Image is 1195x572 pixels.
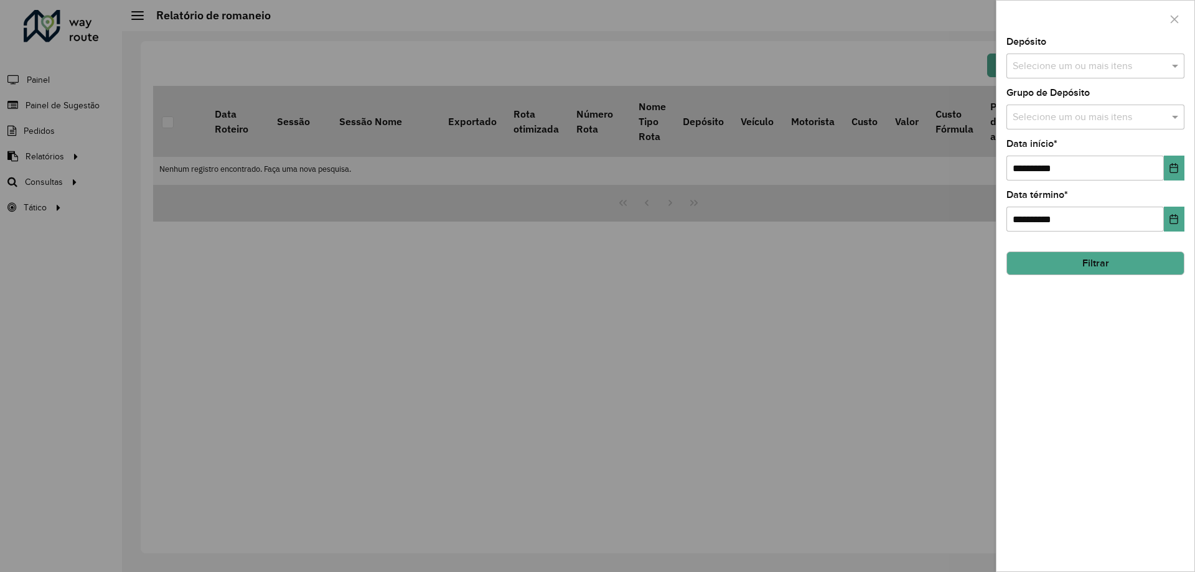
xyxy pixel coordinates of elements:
label: Grupo de Depósito [1006,85,1090,100]
button: Filtrar [1006,251,1184,275]
label: Data término [1006,187,1068,202]
label: Depósito [1006,34,1046,49]
button: Choose Date [1164,207,1184,232]
button: Choose Date [1164,156,1184,181]
label: Data início [1006,136,1057,151]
